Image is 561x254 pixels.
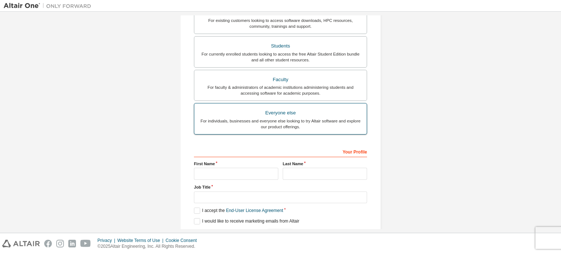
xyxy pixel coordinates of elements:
img: youtube.svg [80,240,91,247]
label: First Name [194,161,278,167]
label: I accept the [194,208,283,214]
img: facebook.svg [44,240,52,247]
img: Altair One [4,2,95,10]
div: For individuals, businesses and everyone else looking to try Altair software and explore our prod... [199,118,362,130]
label: Job Title [194,184,367,190]
div: Website Terms of Use [117,238,165,243]
label: I would like to receive marketing emails from Altair [194,218,299,224]
div: Students [199,41,362,51]
div: For currently enrolled students looking to access the free Altair Student Edition bundle and all ... [199,51,362,63]
div: Privacy [98,238,117,243]
img: linkedin.svg [68,240,76,247]
div: Cookie Consent [165,238,201,243]
label: Last Name [283,161,367,167]
div: Your Profile [194,145,367,157]
p: © 2025 Altair Engineering, Inc. All Rights Reserved. [98,243,201,250]
div: Everyone else [199,108,362,118]
a: End-User License Agreement [226,208,283,213]
div: Faculty [199,75,362,85]
div: For faculty & administrators of academic institutions administering students and accessing softwa... [199,84,362,96]
div: For existing customers looking to access software downloads, HPC resources, community, trainings ... [199,18,362,29]
div: Read and acccept EULA to continue [194,229,367,240]
img: instagram.svg [56,240,64,247]
img: altair_logo.svg [2,240,40,247]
